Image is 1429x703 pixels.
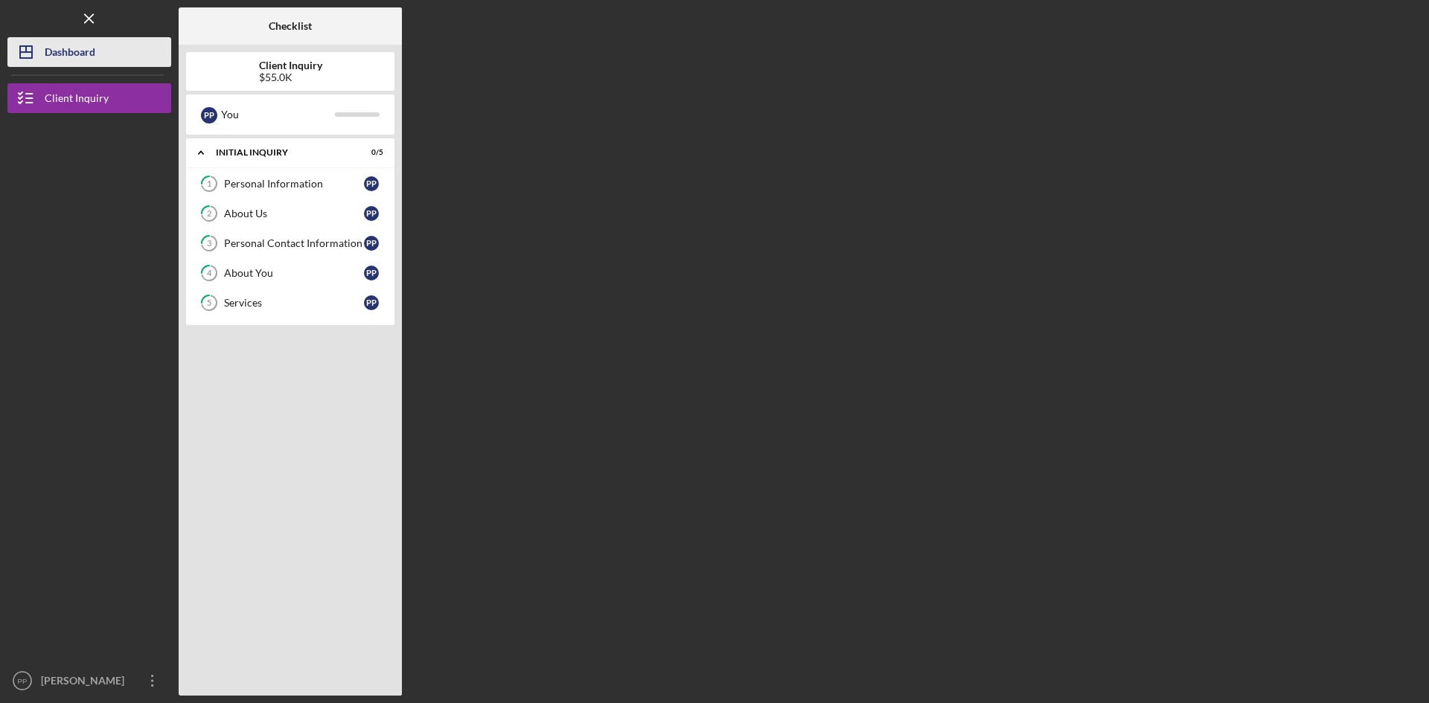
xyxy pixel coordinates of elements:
[364,206,379,221] div: P P
[364,266,379,280] div: P P
[207,179,211,189] tspan: 1
[207,298,211,308] tspan: 5
[364,176,379,191] div: P P
[194,199,387,228] a: 2About UsPP
[7,83,171,113] button: Client Inquiry
[224,237,364,249] div: Personal Contact Information
[259,71,322,83] div: $55.0K
[207,269,212,278] tspan: 4
[207,209,211,219] tspan: 2
[194,258,387,288] a: 4About YouPP
[224,297,364,309] div: Services
[224,208,364,219] div: About Us
[364,295,379,310] div: P P
[45,83,109,117] div: Client Inquiry
[221,102,335,127] div: You
[194,288,387,318] a: 5ServicesPP
[201,107,217,123] div: P P
[269,20,312,32] b: Checklist
[207,239,211,248] tspan: 3
[7,666,171,696] button: PP[PERSON_NAME]
[224,178,364,190] div: Personal Information
[18,677,28,685] text: PP
[364,236,379,251] div: P P
[357,148,383,157] div: 0 / 5
[259,60,322,71] b: Client Inquiry
[194,169,387,199] a: 1Personal InformationPP
[224,267,364,279] div: About You
[216,148,346,157] div: Initial Inquiry
[194,228,387,258] a: 3Personal Contact InformationPP
[45,37,95,71] div: Dashboard
[7,37,171,67] button: Dashboard
[37,666,134,699] div: [PERSON_NAME]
